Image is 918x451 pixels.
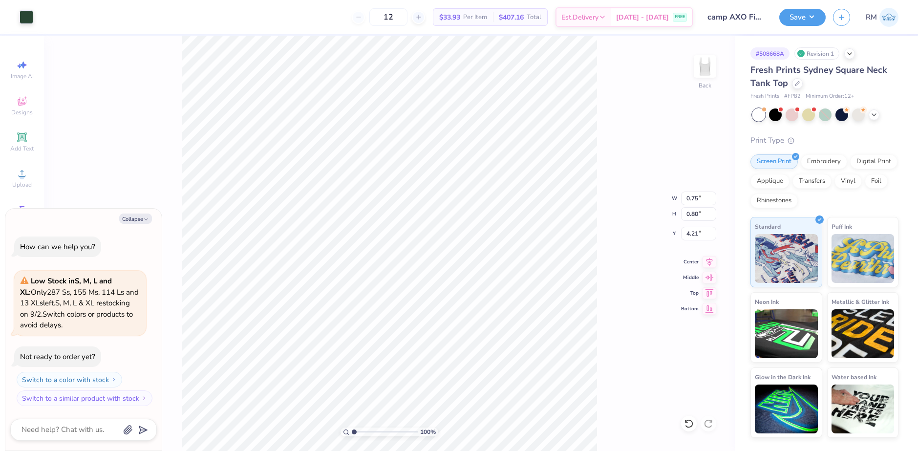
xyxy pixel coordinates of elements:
[681,274,699,281] span: Middle
[866,8,898,27] a: RM
[20,242,95,252] div: How can we help you?
[20,352,95,362] div: Not ready to order yet?
[750,174,790,189] div: Applique
[11,108,33,116] span: Designs
[695,57,715,76] img: Back
[784,92,801,101] span: # FP82
[832,385,895,433] img: Water based Ink
[699,81,711,90] div: Back
[879,8,898,27] img: Roberta Manuel
[832,309,895,358] img: Metallic & Glitter Ink
[865,174,888,189] div: Foil
[439,12,460,22] span: $33.93
[832,221,852,232] span: Puff Ink
[832,297,889,307] span: Metallic & Glitter Ink
[750,92,779,101] span: Fresh Prints
[832,372,876,382] span: Water based Ink
[141,395,147,401] img: Switch to a similar product with stock
[681,258,699,265] span: Center
[750,154,798,169] div: Screen Print
[755,309,818,358] img: Neon Ink
[779,9,826,26] button: Save
[119,214,152,224] button: Collapse
[17,390,152,406] button: Switch to a similar product with stock
[832,234,895,283] img: Puff Ink
[499,12,524,22] span: $407.16
[755,385,818,433] img: Glow in the Dark Ink
[801,154,847,169] div: Embroidery
[20,276,112,297] strong: Low Stock in S, M, L and XL :
[11,72,34,80] span: Image AI
[850,154,897,169] div: Digital Print
[794,47,839,60] div: Revision 1
[681,290,699,297] span: Top
[750,135,898,146] div: Print Type
[420,428,436,436] span: 100 %
[616,12,669,22] span: [DATE] - [DATE]
[10,145,34,152] span: Add Text
[111,377,117,383] img: Switch to a color with stock
[675,14,685,21] span: FREE
[700,7,772,27] input: Untitled Design
[755,221,781,232] span: Standard
[755,234,818,283] img: Standard
[755,297,779,307] span: Neon Ink
[750,193,798,208] div: Rhinestones
[17,372,122,387] button: Switch to a color with stock
[463,12,487,22] span: Per Item
[369,8,407,26] input: – –
[681,305,699,312] span: Bottom
[12,181,32,189] span: Upload
[834,174,862,189] div: Vinyl
[527,12,541,22] span: Total
[755,372,811,382] span: Glow in the Dark Ink
[20,276,139,330] span: Only 287 Ss, 155 Ms, 114 Ls and 13 XLs left. S, M, L & XL restocking on 9/2. Switch colors or pro...
[792,174,832,189] div: Transfers
[561,12,598,22] span: Est. Delivery
[806,92,854,101] span: Minimum Order: 12 +
[866,12,877,23] span: RM
[750,47,790,60] div: # 508668A
[750,64,887,89] span: Fresh Prints Sydney Square Neck Tank Top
